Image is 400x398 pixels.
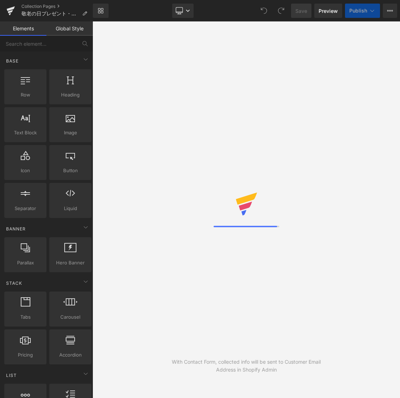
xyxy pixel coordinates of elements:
[46,21,93,36] a: Global Style
[51,129,89,136] span: Image
[6,351,44,359] span: Pricing
[6,259,44,267] span: Parallax
[169,358,323,374] div: With Contact Form, collected info will be sent to Customer Email Address in Shopify Admin
[5,58,19,64] span: Base
[51,91,89,99] span: Heading
[6,167,44,174] span: Icon
[51,259,89,267] span: Hero Banner
[345,4,380,18] button: Publish
[319,7,338,15] span: Preview
[51,351,89,359] span: Accordion
[5,280,23,287] span: Stack
[257,4,271,18] button: Undo
[5,372,17,379] span: List
[6,313,44,321] span: Tabs
[6,129,44,136] span: Text Block
[51,167,89,174] span: Button
[349,8,367,14] span: Publish
[21,4,93,9] a: Collection Pages
[6,205,44,212] span: Separator
[93,4,109,18] a: New Library
[51,205,89,212] span: Liquid
[5,225,26,232] span: Banner
[21,11,79,16] span: 敬老の日プレゼント・ギフト スイーツ/和菓子特集｜スイーツの通販・お取り寄せ｜スイーツモール
[274,4,288,18] button: Redo
[51,313,89,321] span: Carousel
[383,4,397,18] button: More
[295,7,307,15] span: Save
[6,91,44,99] span: Row
[314,4,342,18] a: Preview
